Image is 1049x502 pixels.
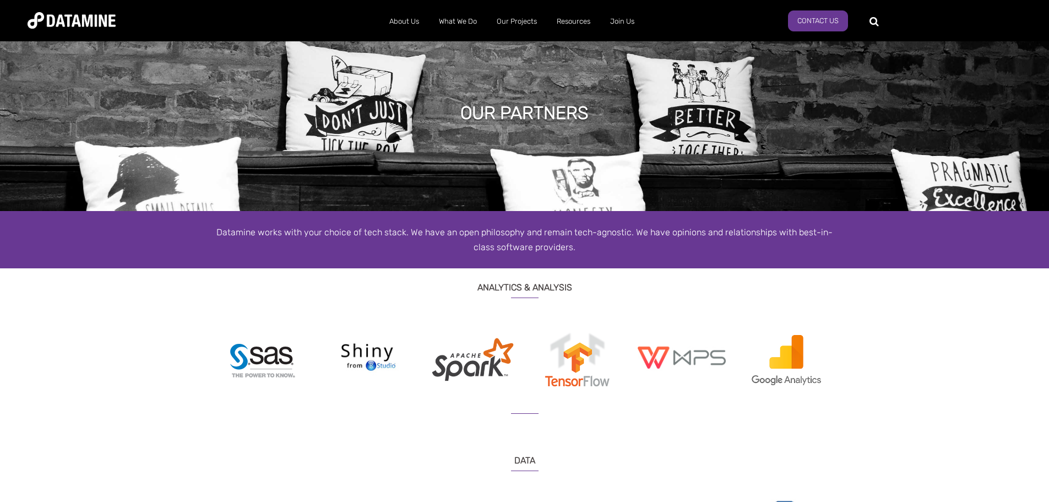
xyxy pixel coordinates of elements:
[324,326,412,389] img: shiny
[600,7,644,36] a: Join Us
[788,10,848,31] a: Contact Us
[211,268,839,298] h3: ANALYTICS & ANALYSIS
[742,326,830,392] img: google-analytics sml.png
[229,326,297,395] img: SAS small.png
[638,326,726,389] img: wps
[547,7,600,36] a: Resources
[428,326,517,393] img: Apache_Spark_230 up.png
[533,326,621,393] img: tensor-flow 230.png
[379,7,429,36] a: About Us
[460,101,589,125] h1: OUR PARTNERS
[211,441,839,471] h3: DATA
[28,12,116,29] img: Datamine
[487,7,547,36] a: Our Projects
[211,225,839,255] div: Datamine works with your choice of tech stack. We have an open philosophy and remain tech-agnosti...
[429,7,487,36] a: What We Do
